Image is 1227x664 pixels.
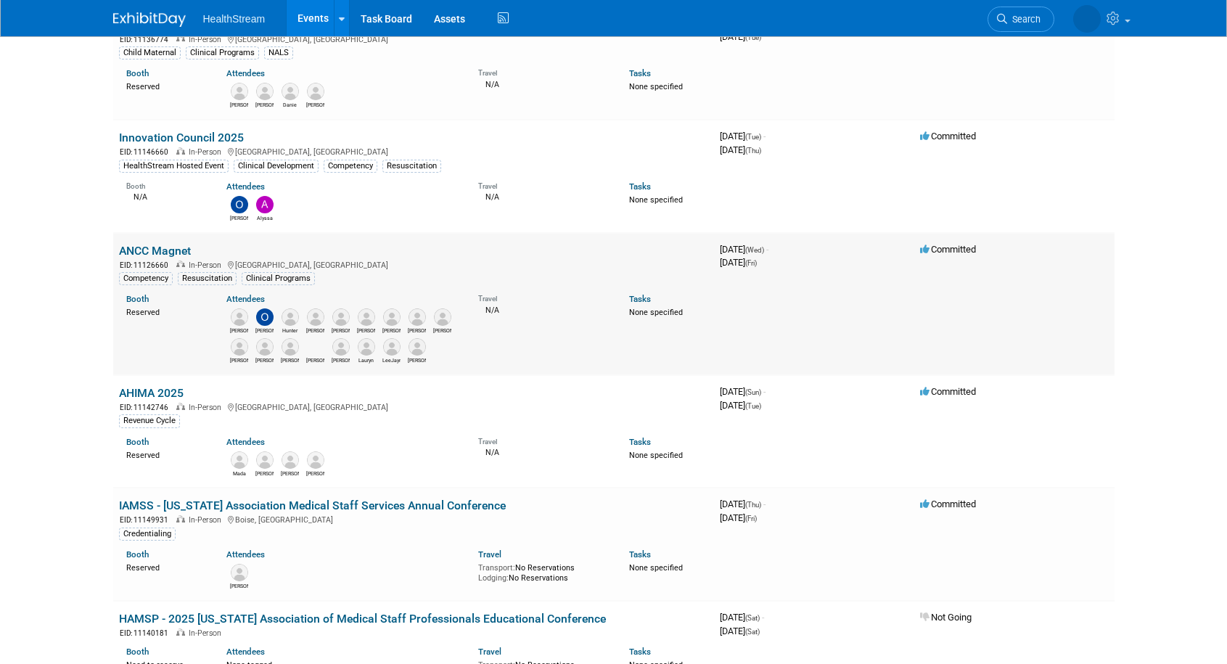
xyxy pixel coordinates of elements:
span: (Thu) [745,147,761,155]
img: Olivia Christopher [256,308,274,326]
div: Alyssa Jones [255,213,274,222]
span: [DATE] [720,499,766,509]
div: Kathryn Prusinski [230,100,248,109]
span: None specified [629,451,683,460]
span: [DATE] [720,144,761,155]
img: Brittany Caggiano [358,308,375,326]
img: In-Person Event [176,515,185,522]
span: Search [1007,14,1041,25]
a: Attendees [226,181,265,192]
div: N/A [478,304,607,316]
div: Boise, [GEOGRAPHIC_DATA] [119,513,708,525]
a: Innovation Council 2025 [119,131,244,144]
img: Ryan Quesnel [256,451,274,469]
img: Scott McQuigg [307,308,324,326]
span: Not Going [920,612,972,623]
span: [DATE] [720,612,764,623]
div: Reserved [126,79,205,92]
a: Attendees [226,647,265,657]
img: Alyssa Jones [256,196,274,213]
img: In-Person Event [176,628,185,636]
a: Booth [126,437,149,447]
img: Sam Kelly [282,451,299,469]
a: Tasks [629,68,651,78]
div: Travel [478,177,607,191]
div: Cody Forrest [332,326,350,335]
a: Travel [478,647,501,657]
a: Tasks [629,181,651,192]
div: N/A [478,446,607,458]
a: Booth [126,549,149,560]
div: Hunter Hoffman [281,326,299,335]
div: Lauryn Davis [357,356,375,364]
div: LeeJayne Stone [382,356,401,364]
div: Revenue Cycle [119,414,180,427]
a: Attendees [226,549,265,560]
span: None specified [629,308,683,317]
div: Travel [478,433,607,446]
img: In-Person Event [176,261,185,268]
span: (Fri) [745,515,757,522]
img: Olivia Christopher [231,196,248,213]
span: In-Person [189,515,226,525]
div: Karen Sutton [382,326,401,335]
div: Tawna Knight [230,581,248,590]
div: Competency [119,272,173,285]
span: None specified [629,563,683,573]
span: - [763,386,766,397]
img: Tanesha Riley [307,83,324,100]
div: HealthStream Hosted Event [119,160,229,173]
img: Hunter Hoffman [282,308,299,326]
div: N/A [478,191,607,202]
div: Wendy Nixx [306,356,324,364]
a: ANCC Magnet [119,244,191,258]
div: Diana Hickey [255,100,274,109]
a: Tasks [629,437,651,447]
img: Cody Forrest [332,308,350,326]
span: [DATE] [720,512,757,523]
div: Reserved [126,448,205,461]
div: Clinical Programs [186,46,259,60]
div: Gregg Knorn [281,356,299,364]
span: - [763,499,766,509]
img: Diana Hickey [256,83,274,100]
span: Committed [920,386,976,397]
a: Attendees [226,294,265,304]
div: Competency [324,160,377,173]
div: Emily Brooks [230,326,248,335]
img: Wendy Nixx [307,338,324,356]
div: Tanesha Riley [306,100,324,109]
span: EID: 11142746 [120,403,174,411]
span: [DATE] [720,386,766,397]
span: (Fri) [745,259,757,267]
span: Committed [920,131,976,142]
div: Child Maternal [119,46,181,60]
div: Mada Wittekind [230,469,248,477]
div: [GEOGRAPHIC_DATA], [GEOGRAPHIC_DATA] [119,258,708,271]
img: Anna Donchynk [332,338,350,356]
div: Resuscitation [178,272,237,285]
div: Brittany Caggiano [357,326,375,335]
img: Shelby Stafford [307,451,324,469]
div: Chuck Howell [230,356,248,364]
span: - [763,131,766,142]
div: Kelly McCartin [408,356,426,364]
span: EID: 11149931 [120,516,174,524]
a: IAMSS - [US_STATE] Association Medical Staff Services Annual Conference [119,499,506,512]
span: [DATE] [720,257,757,268]
div: Scott McQuigg [306,326,324,335]
div: Olivia Christopher [255,326,274,335]
span: None specified [629,195,683,205]
div: Danie Buhlinger [281,100,299,109]
img: Lauryn Davis [358,338,375,356]
div: Credentialing [119,528,176,541]
a: Booth [126,68,149,78]
span: (Sat) [745,628,760,636]
div: N/A [478,78,607,90]
img: Kathryn Prusinski [231,83,248,100]
div: Resuscitation [382,160,441,173]
span: - [762,612,764,623]
div: Reserved [126,560,205,573]
a: Tasks [629,549,651,560]
img: Chuck Howell [231,338,248,356]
